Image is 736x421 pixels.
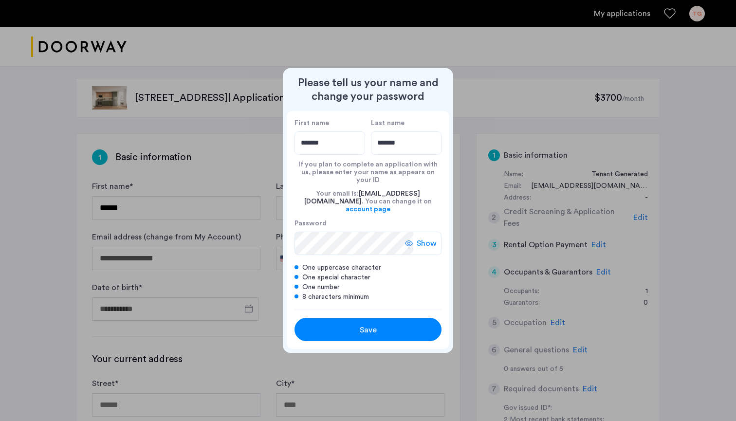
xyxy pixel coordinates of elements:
[294,155,442,184] div: If you plan to complete an application with us, please enter your name as appears on your ID
[294,282,442,292] div: One number
[294,263,442,273] div: One uppercase character
[294,292,442,302] div: 8 characters minimum
[294,219,413,228] label: Password
[346,205,390,213] a: account page
[294,184,442,219] div: Your email is: . You can change it on
[360,324,377,336] span: Save
[371,119,442,128] label: Last name
[294,273,442,282] div: One special character
[294,318,442,341] button: button
[304,190,420,205] span: [EMAIL_ADDRESS][DOMAIN_NAME]
[417,238,437,249] span: Show
[294,119,365,128] label: First name
[287,76,449,103] h2: Please tell us your name and change your password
